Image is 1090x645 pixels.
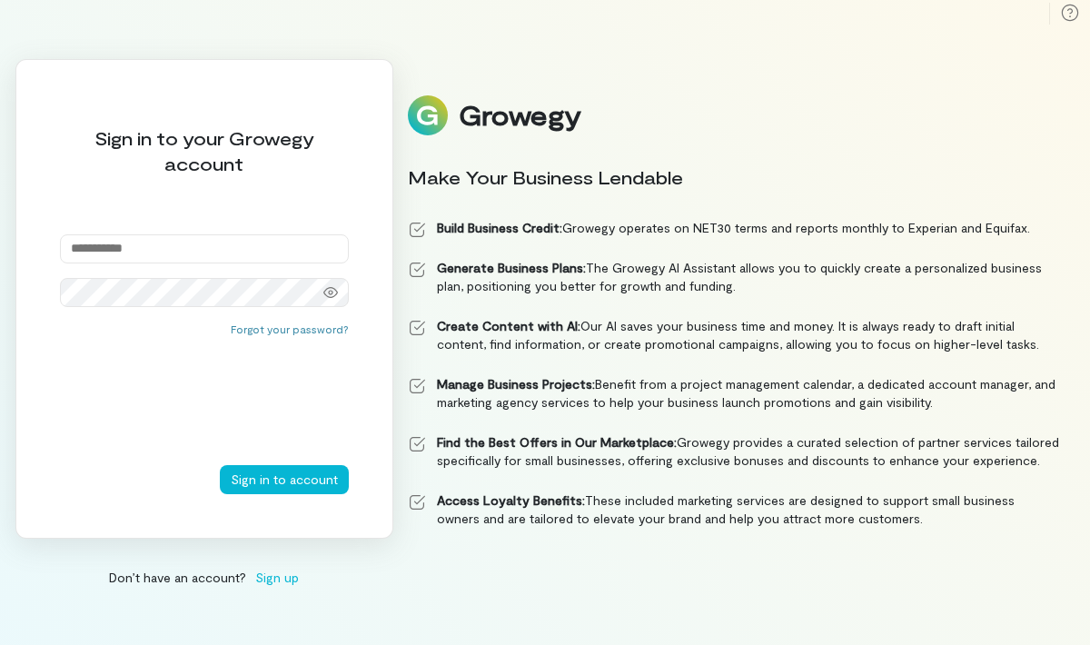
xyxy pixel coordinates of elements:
strong: Manage Business Projects: [437,376,595,392]
li: Benefit from a project management calendar, a dedicated account manager, and marketing agency ser... [408,375,1060,412]
strong: Build Business Credit: [437,220,562,235]
strong: Generate Business Plans: [437,260,586,275]
li: Growegy provides a curated selection of partner services tailored specifically for small business... [408,433,1060,470]
div: Make Your Business Lendable [408,164,1060,190]
button: Forgot your password? [231,322,349,336]
strong: Access Loyalty Benefits: [437,492,585,508]
div: Sign in to your Growegy account [60,125,349,176]
span: Sign up [255,568,299,587]
li: These included marketing services are designed to support small business owners and are tailored ... [408,491,1060,528]
strong: Create Content with AI: [437,318,580,333]
img: Logo [408,95,448,135]
li: Growegy operates on NET30 terms and reports monthly to Experian and Equifax. [408,219,1060,237]
li: Our AI saves your business time and money. It is always ready to draft initial content, find info... [408,317,1060,353]
li: The Growegy AI Assistant allows you to quickly create a personalized business plan, positioning y... [408,259,1060,295]
button: Sign in to account [220,465,349,494]
strong: Find the Best Offers in Our Marketplace: [437,434,677,450]
div: Growegy [459,100,580,131]
div: Don’t have an account? [15,568,393,587]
